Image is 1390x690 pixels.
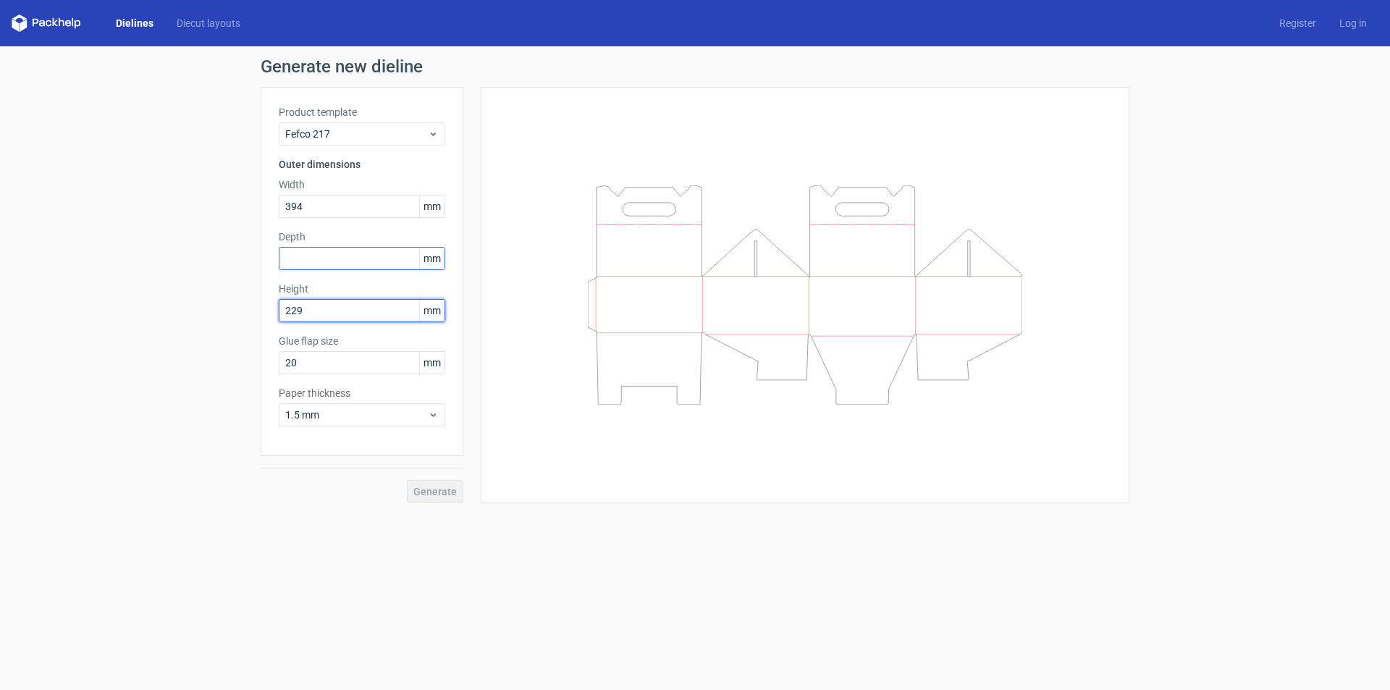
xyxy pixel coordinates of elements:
[419,300,445,321] span: mm
[279,386,445,400] label: Paper thickness
[279,282,445,296] label: Height
[419,352,445,374] span: mm
[261,58,1129,75] h1: Generate new dieline
[279,230,445,244] label: Depth
[1328,16,1378,30] a: Log in
[104,16,165,30] a: Dielines
[1268,16,1328,30] a: Register
[165,16,252,30] a: Diecut layouts
[279,177,445,192] label: Width
[285,127,428,141] span: Fefco 217
[279,105,445,119] label: Product template
[279,157,445,172] h3: Outer dimensions
[279,334,445,348] label: Glue flap size
[419,248,445,269] span: mm
[285,408,428,422] span: 1.5 mm
[419,195,445,217] span: mm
